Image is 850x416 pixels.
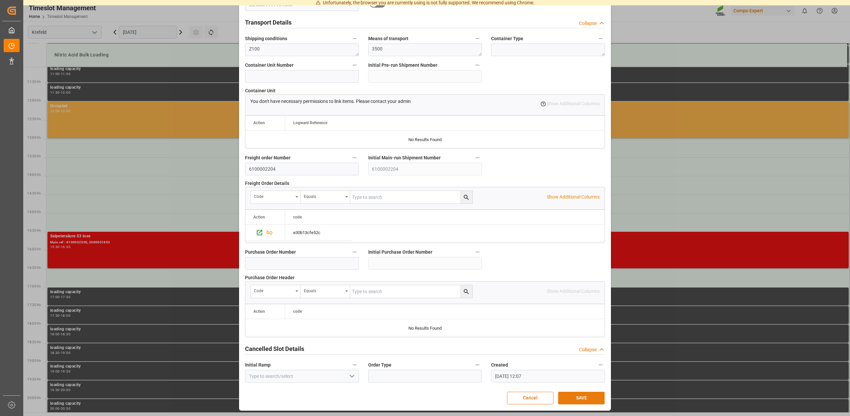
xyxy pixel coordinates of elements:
[245,274,295,281] span: Purchase Order Header
[579,346,597,353] div: Collapse
[251,285,300,298] button: open menu
[245,225,285,241] div: Press SPACE to select this row.
[460,285,472,298] button: search button
[293,215,302,219] span: code
[350,153,359,162] button: Freight order Number
[245,87,276,94] span: Container Unit
[473,153,482,162] button: Initial Main-run Shipment Number
[368,43,482,56] textarea: 3500
[579,20,597,27] div: Collapse
[473,248,482,256] button: Initial Purchase Order Number
[245,249,296,256] span: Purchase Order Number
[245,43,359,56] textarea: Z100
[350,248,359,256] button: Purchase Order Number
[350,285,472,298] input: Type to search
[368,62,437,69] span: Initial Pre-run Shipment Number
[293,121,327,125] span: Logward Reference
[596,34,605,43] button: Container Type
[547,194,600,201] p: Show Additional Columns
[245,362,271,369] span: Initial Ramp
[251,191,300,204] button: open menu
[253,121,265,125] div: Action
[245,180,289,187] span: Freight Order Details
[368,249,432,256] span: Initial Purchase Order Number
[304,286,343,294] div: Equals
[491,35,523,42] span: Container Type
[350,34,359,43] button: Shipping conditions
[254,286,293,294] div: code
[350,361,359,369] button: Initial Ramp
[473,361,482,369] button: Order Type
[558,392,605,404] button: SAVE
[491,370,605,382] input: DD.MM.YYYY HH:MM
[368,362,391,369] span: Order Type
[507,392,553,404] button: Cancel
[368,35,408,42] span: Means of transport
[285,225,352,241] div: Press SPACE to select this row.
[245,35,287,42] span: Shipping conditions
[250,98,411,105] p: You don't have necessary permissions to link items. Please contact your admin
[254,192,293,200] div: code
[350,191,472,204] input: Type to search
[368,154,441,161] span: Initial Main-run Shipment Number
[346,371,356,381] button: open menu
[460,191,472,204] button: search button
[245,344,304,353] h2: Cancelled Slot Details
[285,225,352,240] div: e30b13cfe52c
[596,361,605,369] button: Created
[245,370,359,382] input: Type to search/select
[491,362,508,369] span: Created
[350,61,359,69] button: Container Unit Number
[473,61,482,69] button: Initial Pre-run Shipment Number
[473,34,482,43] button: Means of transport
[300,285,350,298] button: open menu
[253,215,265,219] div: Action
[253,309,265,314] div: Action
[245,18,292,27] h2: Transport Details
[245,62,294,69] span: Container Unit Number
[245,154,291,161] span: Freight order Number
[293,309,302,314] span: code
[300,191,350,204] button: open menu
[304,192,343,200] div: Equals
